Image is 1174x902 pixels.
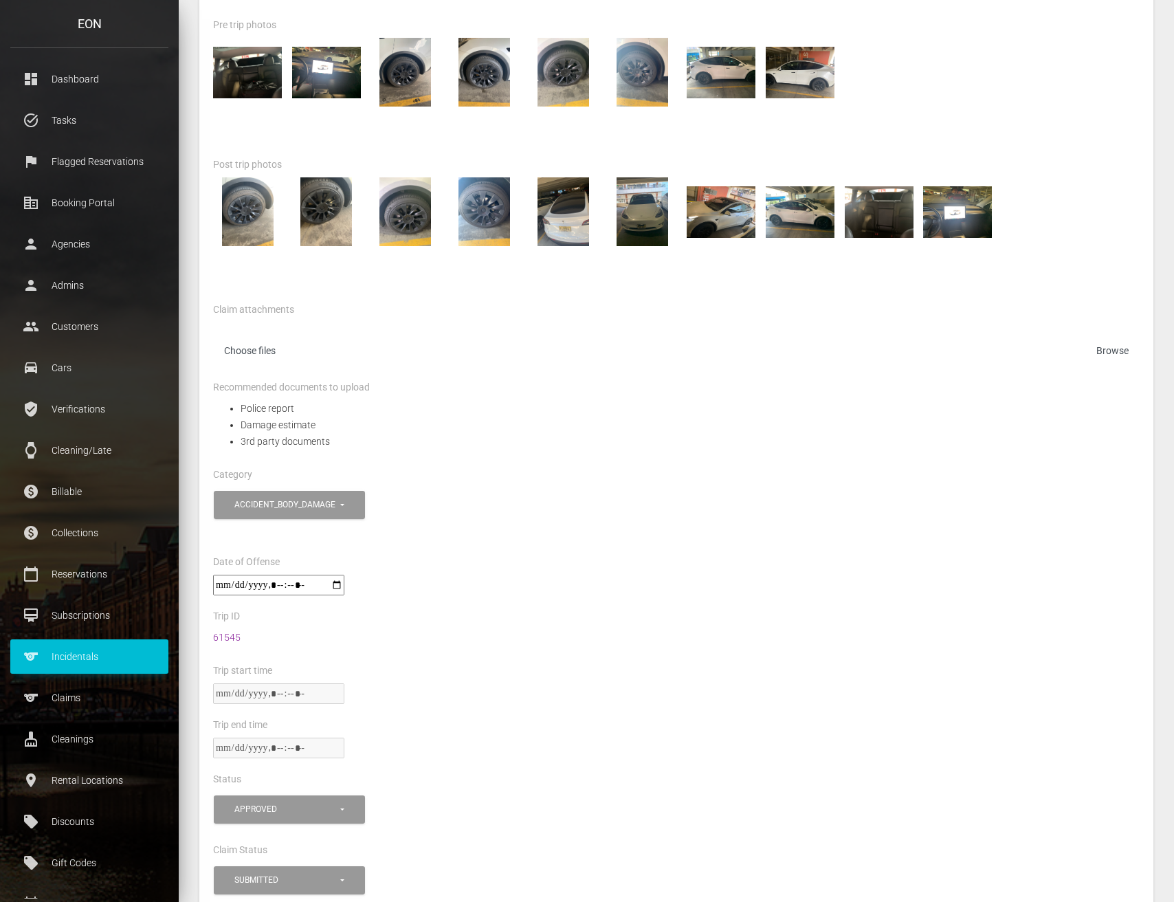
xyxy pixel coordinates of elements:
[10,268,168,302] a: person Admins
[10,309,168,344] a: people Customers
[213,555,280,569] label: Date of Offense
[213,610,240,624] label: Trip ID
[10,351,168,385] a: drive_eta Cars
[21,399,158,419] p: Verifications
[241,433,1140,450] li: 3rd party documents
[213,632,241,643] a: 61545
[213,844,267,857] label: Claim Status
[21,275,158,296] p: Admins
[10,227,168,261] a: person Agencies
[241,417,1140,433] li: Damage estimate
[21,316,158,337] p: Customers
[10,557,168,591] a: calendar_today Reservations
[21,440,158,461] p: Cleaning/Late
[608,177,676,246] img: IMG_0922.jpg
[234,499,338,511] div: accident_body_damage
[292,177,361,246] img: IMG_0926.jpg
[21,357,158,378] p: Cars
[21,234,158,254] p: Agencies
[21,852,158,873] p: Gift Codes
[450,177,518,246] img: IMG_0924.jpg
[213,38,282,107] img: IMG_0907.jpg
[213,468,252,482] label: Category
[529,177,597,246] img: IMG_0923.jpg
[10,598,168,632] a: card_membership Subscriptions
[10,433,168,467] a: watch Cleaning/Late
[766,38,834,107] img: IMG_0900.jpg
[10,681,168,715] a: sports Claims
[213,303,294,317] label: Claim attachments
[21,564,158,584] p: Reservations
[21,481,158,502] p: Billable
[21,110,158,131] p: Tasks
[213,381,370,395] label: Recommended documents to upload
[10,392,168,426] a: verified_user Verifications
[608,38,676,107] img: IMG_0902.jpg
[10,62,168,96] a: dashboard Dashboard
[234,874,338,886] div: submitted
[234,804,338,815] div: approved
[213,339,1140,367] label: Choose files
[529,38,597,107] img: IMG_0903.jpg
[10,103,168,137] a: task_alt Tasks
[21,729,158,749] p: Cleanings
[21,605,158,626] p: Subscriptions
[371,177,440,246] img: IMG_0925.jpg
[213,158,282,172] label: Post trip photos
[766,177,834,246] img: IMG_0920.jpg
[292,38,361,107] img: IMG_0906.jpg
[21,646,158,667] p: Incidentals
[10,516,168,550] a: paid Collections
[10,763,168,797] a: place Rental Locations
[213,177,282,246] img: IMG_0927.jpg
[10,722,168,756] a: cleaning_services Cleanings
[845,177,913,246] img: IMG_0919.jpg
[214,491,365,519] button: accident_body_damage
[21,687,158,708] p: Claims
[450,38,518,107] img: IMG_0904.jpg
[214,866,365,894] button: submitted
[923,177,992,246] img: IMG_0918.jpg
[10,186,168,220] a: corporate_fare Booking Portal
[213,664,272,678] label: Trip start time
[371,38,440,107] img: IMG_0905.jpg
[213,773,241,786] label: Status
[10,474,168,509] a: paid Billable
[213,718,267,732] label: Trip end time
[21,811,158,832] p: Discounts
[10,804,168,839] a: local_offer Discounts
[241,400,1140,417] li: Police report
[21,151,158,172] p: Flagged Reservations
[10,639,168,674] a: sports Incidentals
[687,38,755,107] img: IMG_0901.jpg
[21,69,158,89] p: Dashboard
[21,192,158,213] p: Booking Portal
[21,770,158,791] p: Rental Locations
[10,144,168,179] a: flag Flagged Reservations
[21,522,158,543] p: Collections
[687,177,755,246] img: IMG_0921.jpg
[10,846,168,880] a: local_offer Gift Codes
[214,795,365,824] button: approved
[213,19,276,32] label: Pre trip photos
